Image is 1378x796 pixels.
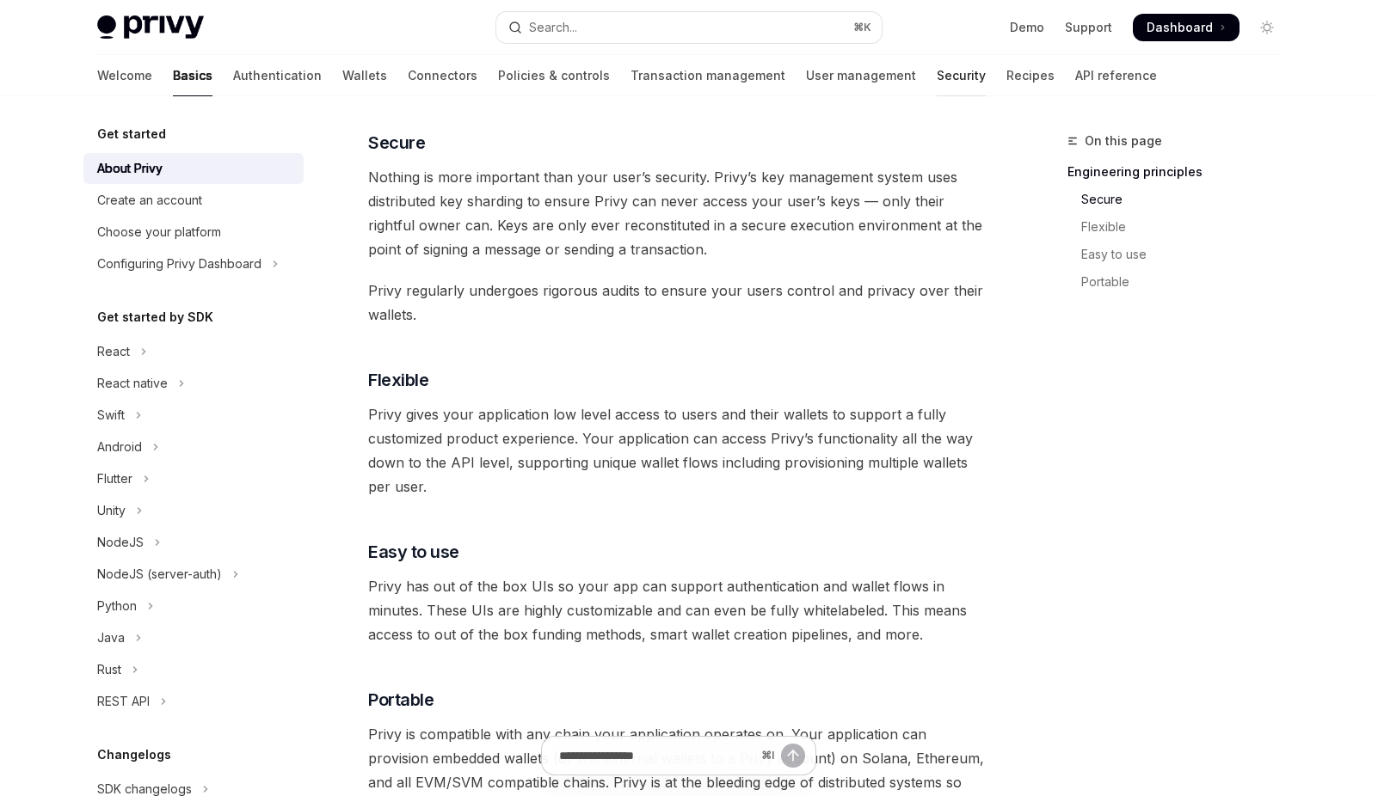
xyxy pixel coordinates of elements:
[1253,14,1281,41] button: Toggle dark mode
[368,368,428,392] span: Flexible
[97,158,163,179] div: About Privy
[97,55,152,96] a: Welcome
[368,165,988,261] span: Nothing is more important than your user’s security. Privy’s key management system uses distribut...
[83,400,304,431] button: Toggle Swift section
[83,248,304,279] button: Toggle Configuring Privy Dashboard section
[1065,19,1112,36] a: Support
[559,737,754,775] input: Ask a question...
[83,527,304,558] button: Toggle NodeJS section
[83,336,304,367] button: Toggle React section
[97,744,171,765] h5: Changelogs
[97,124,166,144] h5: Get started
[83,432,304,462] button: Toggle Android section
[368,540,459,564] span: Easy to use
[408,55,477,96] a: Connectors
[83,622,304,653] button: Toggle Java section
[1067,241,1295,268] a: Easy to use
[1010,19,1044,36] a: Demo
[1085,131,1162,151] span: On this page
[97,564,222,585] div: NodeJS (server-auth)
[173,55,212,96] a: Basics
[806,55,916,96] a: User management
[97,254,261,274] div: Configuring Privy Dashboard
[97,307,213,328] h5: Get started by SDK
[1147,19,1213,36] span: Dashboard
[342,55,387,96] a: Wallets
[83,591,304,621] button: Toggle Python section
[368,402,988,499] span: Privy gives your application low level access to users and their wallets to support a fully custo...
[1067,158,1295,186] a: Engineering principles
[368,688,434,712] span: Portable
[83,559,304,590] button: Toggle NodeJS (server-auth) section
[496,12,882,43] button: Open search
[368,279,988,327] span: Privy regularly undergoes rigorous audits to ensure your users control and privacy over their wal...
[83,495,304,526] button: Toggle Unity section
[97,691,150,712] div: REST API
[1133,14,1240,41] a: Dashboard
[937,55,986,96] a: Security
[368,574,988,646] span: Privy has out of the box UIs so your app can support authentication and wallet flows in minutes. ...
[83,463,304,494] button: Toggle Flutter section
[83,368,304,399] button: Toggle React native section
[1067,213,1295,241] a: Flexible
[97,628,125,648] div: Java
[1067,186,1295,213] a: Secure
[97,437,142,457] div: Android
[97,659,121,680] div: Rust
[1067,268,1295,296] a: Portable
[853,21,871,34] span: ⌘ K
[83,185,304,216] a: Create an account
[97,500,126,521] div: Unity
[781,744,805,768] button: Send message
[631,55,785,96] a: Transaction management
[83,686,304,717] button: Toggle REST API section
[368,131,425,155] span: Secure
[97,341,130,362] div: React
[529,17,577,38] div: Search...
[97,405,125,426] div: Swift
[233,55,322,96] a: Authentication
[1075,55,1157,96] a: API reference
[97,468,132,489] div: Flutter
[97,190,202,211] div: Create an account
[97,222,221,242] div: Choose your platform
[83,654,304,685] button: Toggle Rust section
[498,55,610,96] a: Policies & controls
[83,217,304,248] a: Choose your platform
[97,532,144,553] div: NodeJS
[97,596,137,616] div: Python
[97,15,204,40] img: light logo
[83,153,304,184] a: About Privy
[1006,55,1055,96] a: Recipes
[97,373,168,394] div: React native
